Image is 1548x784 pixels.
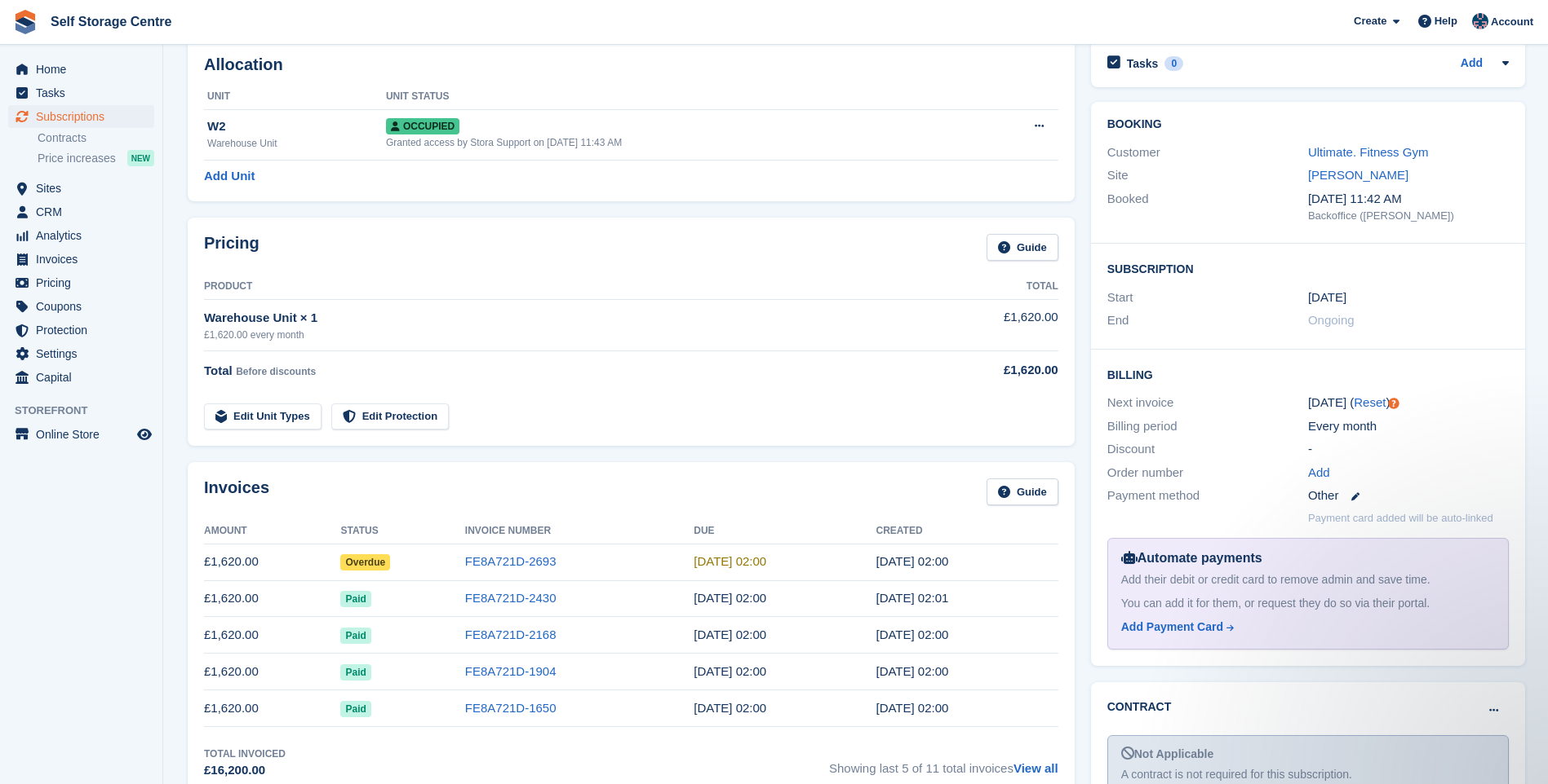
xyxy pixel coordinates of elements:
[340,554,390,570] span: Overdue
[1107,698,1172,716] h2: Contract
[8,342,154,365] a: menu
[1107,394,1308,412] div: Next invoice
[1461,55,1483,73] a: Add
[36,58,134,81] span: Home
[903,361,1058,380] div: £1,620.00
[1308,208,1509,224] div: Backoffice ([PERSON_NAME])
[204,518,340,544] th: Amount
[987,234,1058,261] a: Guide
[340,518,464,544] th: Status
[38,130,154,146] a: Contracts
[44,8,178,35] a: Self Storage Centre
[694,518,876,544] th: Due
[1107,143,1308,162] div: Customer
[8,58,154,81] a: menu
[204,328,903,342] div: £1,620.00 every month
[340,664,370,680] span: Paid
[694,591,766,605] time: 2025-08-13 01:00:00 UTC
[36,200,134,223] span: CRM
[36,366,134,389] span: Capital
[36,271,134,294] span: Pricing
[1107,118,1509,131] h2: Booking
[1107,440,1308,459] div: Discount
[340,628,370,644] span: Paid
[8,200,154,223] a: menu
[38,149,154,167] a: Price increases NEW
[1308,510,1493,526] p: Payment card added will be auto-linked
[36,248,134,271] span: Invoices
[204,747,286,761] div: Total Invoiced
[694,701,766,715] time: 2025-05-13 01:00:00 UTC
[876,554,948,568] time: 2025-09-12 01:00:11 UTC
[36,177,134,200] span: Sites
[204,167,255,186] a: Add Unit
[1491,14,1533,30] span: Account
[1107,464,1308,482] div: Order number
[1107,288,1308,307] div: Start
[465,554,557,568] a: FE8A721D-2693
[204,761,286,780] div: £16,200.00
[36,319,134,341] span: Protection
[1121,548,1495,568] div: Automate payments
[127,150,154,166] div: NEW
[204,363,233,377] span: Total
[1127,56,1159,71] h2: Tasks
[236,366,316,377] span: Before discounts
[987,478,1058,505] a: Guide
[1308,394,1509,412] div: [DATE] ( )
[876,518,1058,544] th: Created
[204,403,322,430] a: Edit Unit Types
[465,701,557,715] a: FE8A721D-1650
[204,654,340,690] td: £1,620.00
[207,136,386,151] div: Warehouse Unit
[1107,166,1308,185] div: Site
[1308,190,1509,209] div: [DATE] 11:42 AM
[204,580,340,617] td: £1,620.00
[1121,619,1488,636] a: Add Payment Card
[8,366,154,389] a: menu
[1308,487,1509,505] div: Other
[1107,311,1308,330] div: End
[465,664,557,678] a: FE8A721D-1904
[204,690,340,727] td: £1,620.00
[876,701,948,715] time: 2025-05-12 01:00:24 UTC
[876,664,948,678] time: 2025-06-12 01:00:24 UTC
[204,274,903,300] th: Product
[1354,13,1386,29] span: Create
[903,274,1058,300] th: Total
[1107,190,1308,224] div: Booked
[876,628,948,641] time: 2025-07-12 01:00:58 UTC
[1308,464,1330,482] a: Add
[8,224,154,247] a: menu
[36,423,134,446] span: Online Store
[204,544,340,580] td: £1,620.00
[36,342,134,365] span: Settings
[36,81,134,104] span: Tasks
[1121,619,1223,636] div: Add Payment Card
[465,591,557,605] a: FE8A721D-2430
[1121,595,1495,612] div: You can add it for them, or request they do so via their portal.
[1435,13,1457,29] span: Help
[8,319,154,341] a: menu
[694,554,766,568] time: 2025-09-13 01:00:00 UTC
[694,664,766,678] time: 2025-06-13 01:00:00 UTC
[1308,313,1355,327] span: Ongoing
[340,591,370,607] span: Paid
[1472,13,1488,29] img: Clair Cole
[1308,168,1408,182] a: [PERSON_NAME]
[1107,417,1308,436] div: Billing period
[8,105,154,128] a: menu
[386,84,974,110] th: Unit Status
[204,309,903,328] div: Warehouse Unit × 1
[1107,487,1308,505] div: Payment method
[204,234,259,261] h2: Pricing
[8,295,154,318] a: menu
[903,299,1058,350] td: £1,620.00
[1308,288,1346,307] time: 2024-11-12 01:00:00 UTC
[36,105,134,128] span: Subscriptions
[1107,260,1509,276] h2: Subscription
[8,248,154,271] a: menu
[465,518,694,544] th: Invoice Number
[204,84,386,110] th: Unit
[386,135,974,150] div: Granted access by Stora Support on [DATE] 11:43 AM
